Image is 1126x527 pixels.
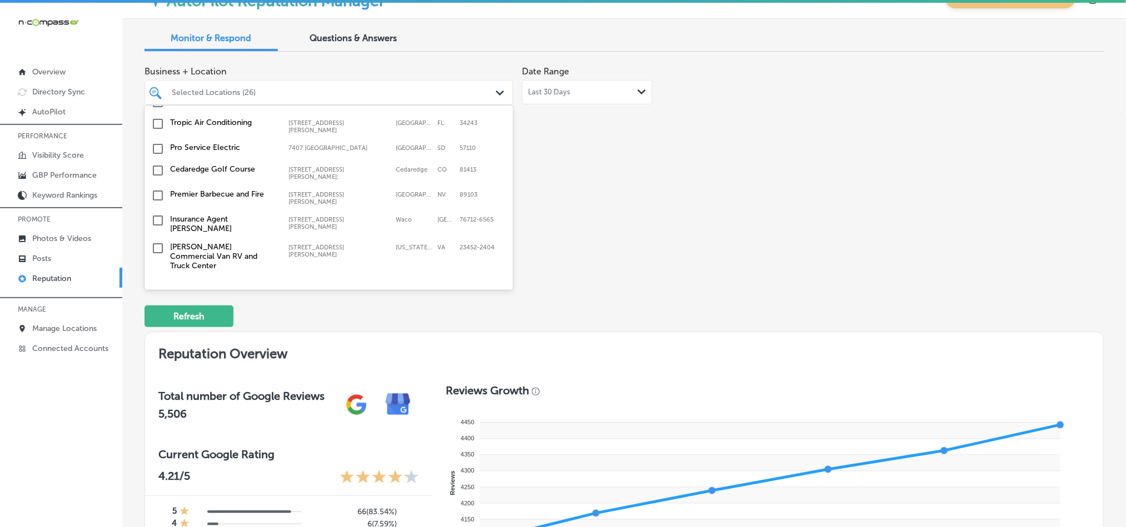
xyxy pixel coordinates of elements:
[437,166,454,180] label: CO
[145,305,233,327] button: Refresh
[18,17,79,28] img: 660ab0bf-5cc7-4cb8-ba1c-48b5ae0f18e60NCTV_CLogo_TV_Black_-500x88.png
[461,484,474,490] tspan: 4250
[32,190,97,200] p: Keyword Rankings
[158,448,419,461] h3: Current Google Rating
[396,191,432,205] label: Las Vegas
[288,191,390,205] label: 4425 Dean Martin Drive
[377,384,419,425] img: e7ababfa220611ac49bdb491a11684a6.png
[32,344,108,353] p: Connected Accounts
[449,471,456,495] text: Reviews
[170,164,277,174] label: Cedaredge Golf Course
[288,244,390,258] label: 3825 Bonney Rd
[145,66,513,77] span: Business + Location
[522,66,569,77] label: Date Range
[461,516,474,523] tspan: 4150
[437,216,454,230] label: TX
[396,216,432,230] label: Waco
[396,144,432,152] label: Sioux Falls
[170,242,277,270] label: Charles Barker Commercial Van RV and Truck Center
[460,216,494,230] label: 76712-6565
[461,451,474,458] tspan: 4350
[461,468,474,474] tspan: 4300
[437,144,454,152] label: SD
[32,150,84,160] p: Visibility Score
[32,254,51,263] p: Posts
[170,118,277,127] label: Tropic Air Conditioning
[170,214,277,233] label: Insurance Agent Reece Flood
[288,216,390,230] label: 105 Old Hewitt Rd ste 200-400
[288,119,390,134] label: 1342 whitfield ave
[437,191,454,205] label: NV
[437,119,454,134] label: FL
[336,384,377,425] img: gPZS+5FD6qPJAAAAABJRU5ErkJggg==
[32,87,85,97] p: Directory Sync
[170,189,277,199] label: Premier Barbecue and Fire
[437,244,454,258] label: VA
[288,166,390,180] label: 500 Southeast Jay Avenue;
[32,170,97,180] p: GBP Performance
[460,244,495,258] label: 23452-2404
[460,144,476,152] label: 57110
[158,407,325,420] h2: 5,506
[340,469,419,486] div: 4.21 Stars
[461,500,474,506] tspan: 4200
[158,469,190,486] p: 4.21 /5
[172,506,177,518] h4: 5
[145,332,1103,370] h2: Reputation Overview
[461,419,474,426] tspan: 4450
[171,33,252,43] span: Monitor & Respond
[460,119,477,134] label: 34243
[288,144,390,152] label: 7407 Arrowhead
[170,143,277,152] label: Pro Service Electric
[461,435,474,442] tspan: 4400
[32,234,91,243] p: Photos & Videos
[396,244,432,258] label: Virginia Beach
[528,88,570,97] span: Last 30 Days
[180,506,190,518] div: 1 Star
[396,119,432,134] label: sarasota
[310,33,397,43] span: Questions & Answers
[322,507,397,516] h5: 66 ( 83.54% )
[460,191,477,205] label: 89103
[158,389,325,403] h3: Total number of Google Reviews
[32,274,71,283] p: Reputation
[460,166,476,180] label: 81413
[32,67,66,77] p: Overview
[32,107,66,117] p: AutoPilot
[32,324,97,333] p: Manage Locations
[396,166,432,180] label: Cedaredge
[446,384,529,397] h3: Reviews Growth
[172,88,497,97] div: Selected Locations (26)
